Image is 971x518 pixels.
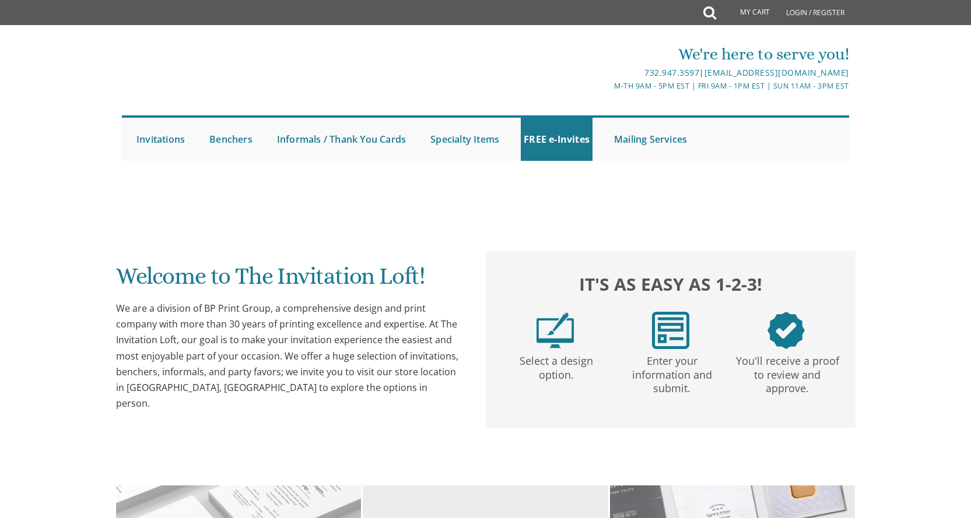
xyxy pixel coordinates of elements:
div: M-Th 9am - 5pm EST | Fri 9am - 1pm EST | Sun 11am - 3pm EST [365,80,849,92]
a: Specialty Items [427,118,502,161]
a: Benchers [206,118,255,161]
a: [EMAIL_ADDRESS][DOMAIN_NAME] [704,67,849,78]
h1: Welcome to The Invitation Loft! [116,263,462,298]
div: We are a division of BP Print Group, a comprehensive design and print company with more than 30 y... [116,301,462,411]
h2: It's as easy as 1-2-3! [497,271,844,297]
a: Informals / Thank You Cards [274,118,409,161]
div: | [365,66,849,80]
a: FREE e-Invites [521,118,593,161]
img: step1.png [537,312,574,349]
p: Enter your information and submit. [616,349,727,396]
a: My Cart [715,1,778,24]
p: You'll receive a proof to review and approve. [732,349,843,396]
a: Mailing Services [611,118,690,161]
img: step3.png [767,312,805,349]
a: Invitations [134,118,188,161]
p: Select a design option. [501,349,612,382]
div: We're here to serve you! [365,43,849,66]
a: 732.947.3597 [644,67,699,78]
img: step2.png [652,312,689,349]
